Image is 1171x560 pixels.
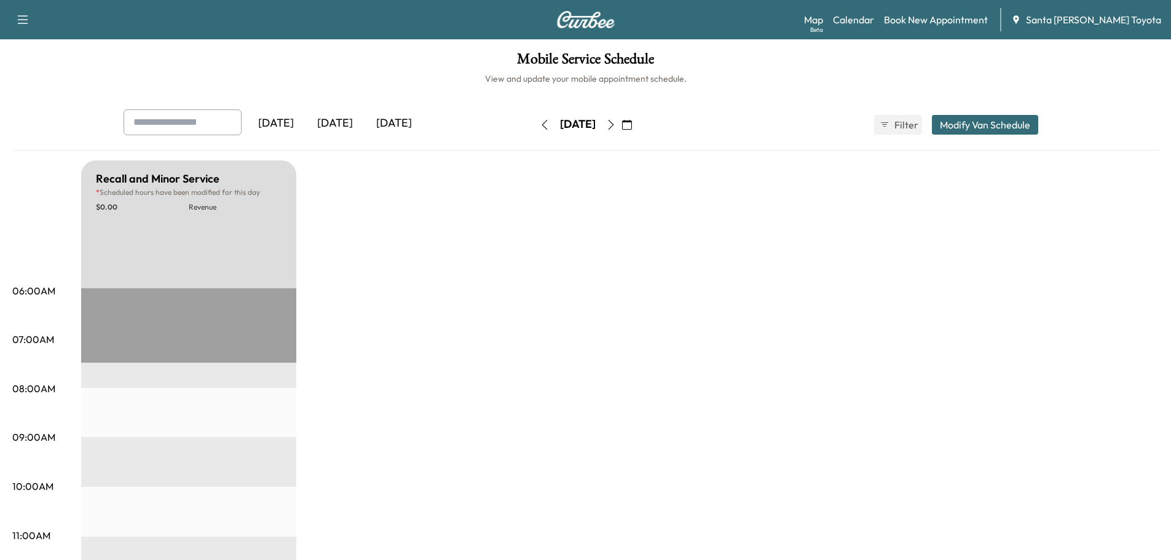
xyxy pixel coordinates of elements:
[96,202,189,212] p: $ 0.00
[12,73,1159,85] h6: View and update your mobile appointment schedule.
[365,109,424,138] div: [DATE]
[12,479,53,494] p: 10:00AM
[833,12,874,27] a: Calendar
[932,115,1038,135] button: Modify Van Schedule
[894,117,917,132] span: Filter
[12,52,1159,73] h1: Mobile Service Schedule
[12,332,54,347] p: 07:00AM
[96,187,282,197] p: Scheduled hours have been modified for this day
[560,117,596,132] div: [DATE]
[556,11,615,28] img: Curbee Logo
[246,109,306,138] div: [DATE]
[804,12,823,27] a: MapBeta
[12,430,55,444] p: 09:00AM
[306,109,365,138] div: [DATE]
[12,528,50,543] p: 11:00AM
[12,381,55,396] p: 08:00AM
[874,115,922,135] button: Filter
[810,25,823,34] div: Beta
[96,170,219,187] h5: Recall and Minor Service
[884,12,988,27] a: Book New Appointment
[189,202,282,212] p: Revenue
[1026,12,1161,27] span: Santa [PERSON_NAME] Toyota
[12,283,55,298] p: 06:00AM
